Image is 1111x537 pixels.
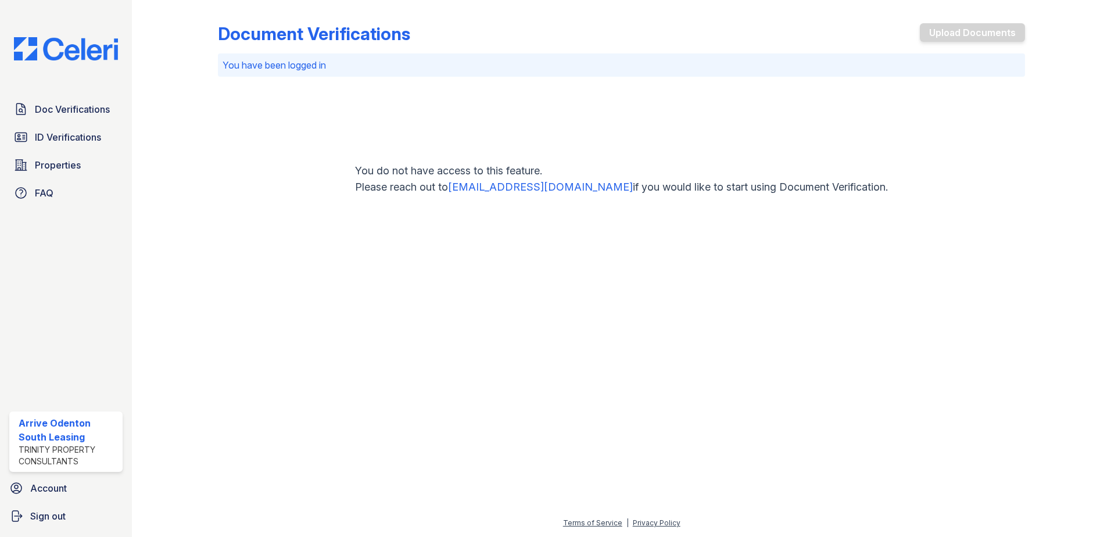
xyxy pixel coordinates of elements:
span: FAQ [35,186,53,200]
a: Terms of Service [563,518,622,527]
a: Sign out [5,504,127,528]
p: You do not have access to this feature. Please reach out to if you would like to start using Docu... [355,163,888,195]
a: ID Verifications [9,126,123,149]
p: You have been logged in [223,58,1020,72]
span: Properties [35,158,81,172]
a: [EMAIL_ADDRESS][DOMAIN_NAME] [448,181,633,193]
img: CE_Logo_Blue-a8612792a0a2168367f1c8372b55b34899dd931a85d93a1a3d3e32e68fde9ad4.png [5,37,127,60]
div: Trinity Property Consultants [19,444,118,467]
span: Sign out [30,509,66,523]
div: | [626,518,629,527]
a: Account [5,477,127,500]
div: Document Verifications [218,23,410,44]
span: Doc Verifications [35,102,110,116]
a: FAQ [9,181,123,205]
div: Arrive Odenton South Leasing [19,416,118,444]
a: Privacy Policy [633,518,680,527]
span: ID Verifications [35,130,101,144]
a: Doc Verifications [9,98,123,121]
a: Properties [9,153,123,177]
span: Account [30,481,67,495]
